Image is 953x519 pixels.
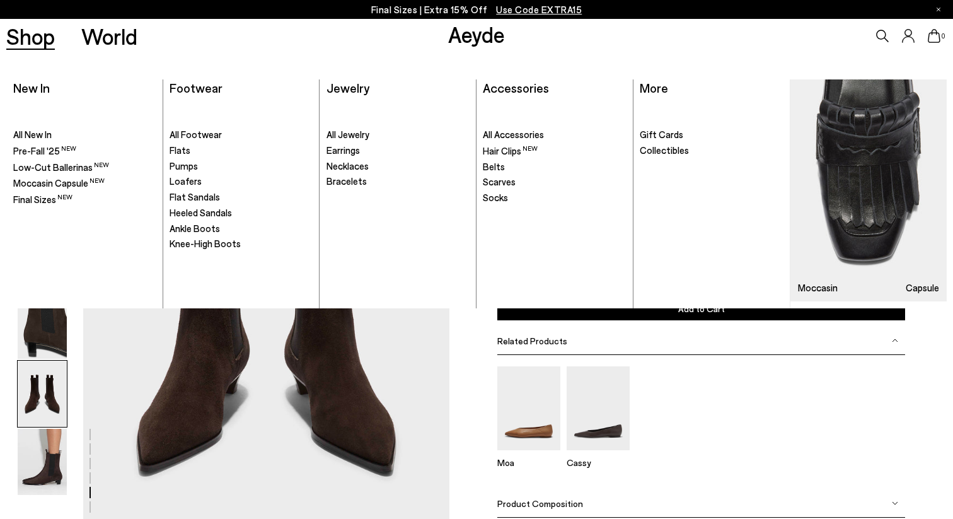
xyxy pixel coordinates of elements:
[326,144,360,156] span: Earrings
[326,175,367,187] span: Bracelets
[13,144,156,158] a: Pre-Fall '25
[483,161,505,172] span: Belts
[326,175,470,188] a: Bracelets
[170,191,313,204] a: Flat Sandals
[13,129,156,141] a: All New In
[326,80,369,95] a: Jewelry
[326,129,470,141] a: All Jewelry
[170,223,313,235] a: Ankle Boots
[170,175,202,187] span: Loafers
[892,500,898,506] img: svg%3E
[13,161,156,174] a: Low-Cut Ballerinas
[483,176,516,187] span: Scarves
[640,129,683,140] span: Gift Cards
[790,79,947,301] img: Mobile_e6eede4d-78b8-4bd1-ae2a-4197e375e133_900x.jpg
[170,238,313,250] a: Knee-High Boots
[170,80,222,95] a: Footwear
[326,160,470,173] a: Necklaces
[483,192,508,203] span: Socks
[483,161,626,173] a: Belts
[170,223,220,234] span: Ankle Boots
[483,129,544,140] span: All Accessories
[13,177,156,190] a: Moccasin Capsule
[892,337,898,344] img: svg%3E
[497,335,567,346] span: Related Products
[170,144,313,157] a: Flats
[13,145,76,156] span: Pre-Fall '25
[640,144,689,156] span: Collectibles
[13,193,156,206] a: Final Sizes
[496,4,582,15] span: Navigate to /collections/ss25-final-sizes
[170,160,198,172] span: Pumps
[13,161,109,173] span: Low-Cut Ballerinas
[326,129,369,140] span: All Jewelry
[170,160,313,173] a: Pumps
[497,457,560,468] p: Moa
[13,194,72,205] span: Final Sizes
[170,129,313,141] a: All Footwear
[170,129,222,140] span: All Footwear
[483,145,538,156] span: Hair Clips
[567,441,630,468] a: Cassy Pointed-Toe Flats Cassy
[170,144,190,156] span: Flats
[81,25,137,47] a: World
[798,283,838,293] h3: Moccasin
[928,29,940,43] a: 0
[326,160,369,172] span: Necklaces
[497,441,560,468] a: Moa Pointed-Toe Flats Moa
[640,80,668,95] a: More
[567,366,630,450] img: Cassy Pointed-Toe Flats
[483,144,626,158] a: Hair Clips
[13,129,52,140] span: All New In
[170,207,232,218] span: Heeled Sandals
[448,21,505,47] a: Aeyde
[497,366,560,450] img: Moa Pointed-Toe Flats
[497,498,583,509] span: Product Composition
[170,207,313,219] a: Heeled Sandals
[170,175,313,188] a: Loafers
[790,79,947,301] a: Moccasin Capsule
[497,297,906,320] button: Add to Cart
[18,293,67,359] img: Kiki Suede Chelsea Boots - Image 4
[326,144,470,157] a: Earrings
[640,144,783,157] a: Collectibles
[678,303,725,314] span: Add to Cart
[170,191,220,202] span: Flat Sandals
[483,176,626,189] a: Scarves
[940,33,947,40] span: 0
[483,80,549,95] a: Accessories
[371,2,582,18] p: Final Sizes | Extra 15% Off
[13,177,105,189] span: Moccasin Capsule
[640,129,783,141] a: Gift Cards
[483,129,626,141] a: All Accessories
[567,457,630,468] p: Cassy
[6,25,55,47] a: Shop
[18,361,67,427] img: Kiki Suede Chelsea Boots - Image 5
[170,238,241,249] span: Knee-High Boots
[483,192,626,204] a: Socks
[906,283,939,293] h3: Capsule
[18,429,67,495] img: Kiki Suede Chelsea Boots - Image 6
[13,80,50,95] a: New In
